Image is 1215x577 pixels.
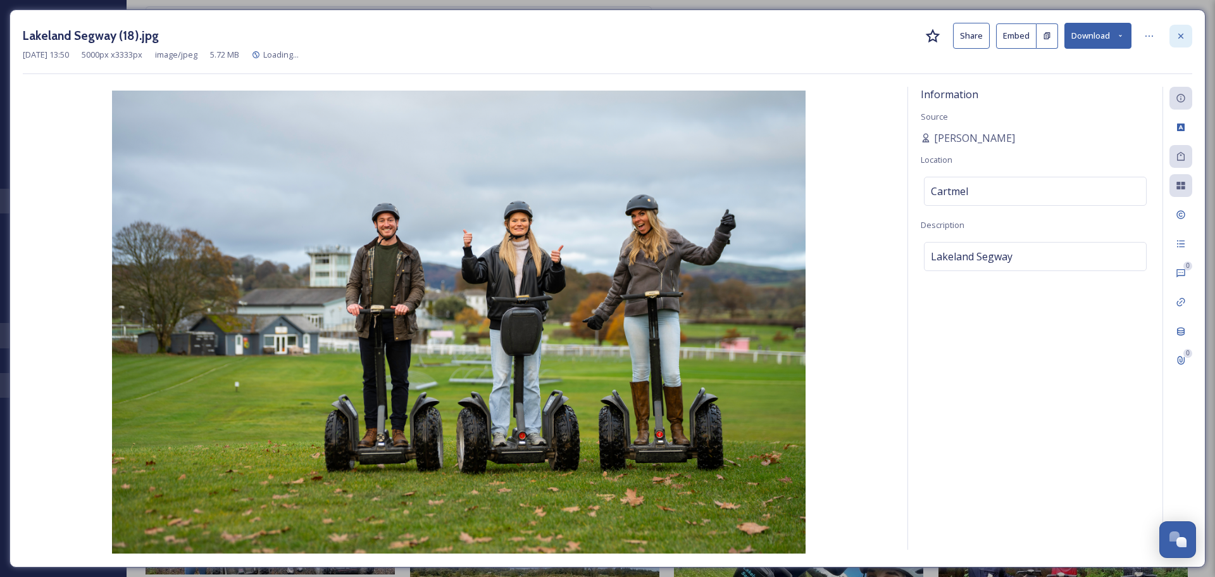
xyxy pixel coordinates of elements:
[1183,262,1192,270] div: 0
[953,23,990,49] button: Share
[210,49,239,61] span: 5.72 MB
[263,49,299,60] span: Loading...
[23,91,895,554] img: tours%40lakelandsegway.co.uk-CUMBRIATOURISM_241101_PaulMitchell_LakelandSegwaysCartmel-128.jpg
[23,49,69,61] span: [DATE] 13:50
[934,130,1015,146] span: [PERSON_NAME]
[931,249,1012,264] span: Lakeland Segway
[931,184,968,199] span: Cartmel
[921,219,964,231] span: Description
[921,154,952,165] span: Location
[82,49,142,61] span: 5000 px x 3333 px
[1183,349,1192,358] div: 0
[23,27,159,45] h3: Lakeland Segway (18).jpg
[996,23,1037,49] button: Embed
[1064,23,1131,49] button: Download
[921,111,948,122] span: Source
[1159,521,1196,558] button: Open Chat
[921,87,978,101] span: Information
[155,49,197,61] span: image/jpeg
